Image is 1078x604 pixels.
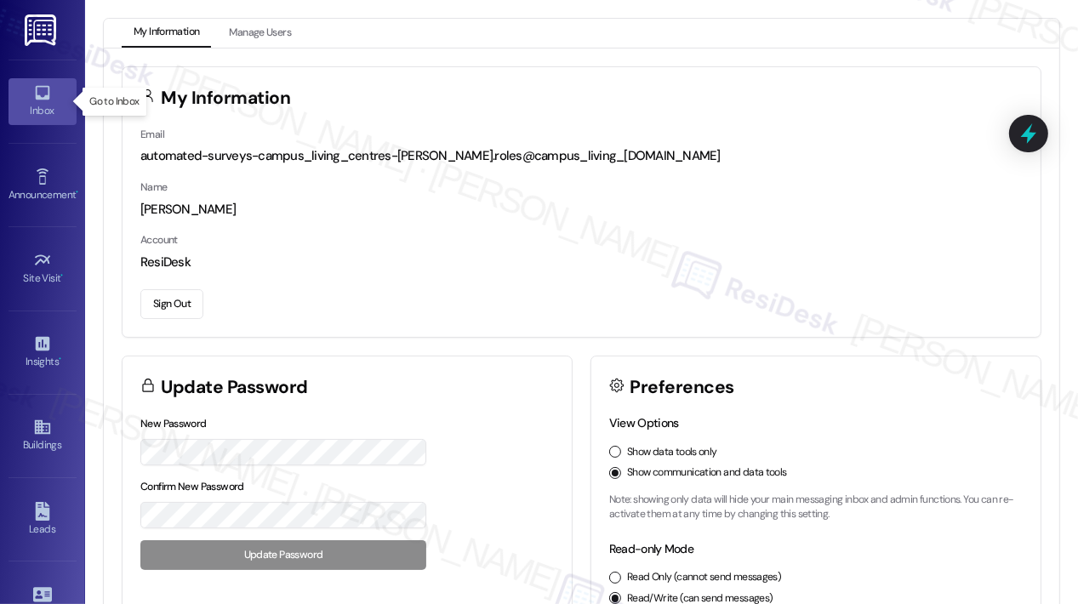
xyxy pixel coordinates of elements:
label: Show data tools only [627,445,717,460]
span: • [59,353,61,365]
p: Note: showing only data will hide your main messaging inbox and admin functions. You can re-activ... [609,493,1023,522]
img: ResiDesk Logo [25,14,60,46]
button: Sign Out [140,289,203,319]
label: Account [140,233,178,247]
a: Insights • [9,329,77,375]
h3: Preferences [630,379,734,396]
p: Go to Inbox [89,94,139,109]
div: [PERSON_NAME] [140,201,1023,219]
h3: Update Password [162,379,308,396]
label: Name [140,180,168,194]
a: Buildings [9,413,77,459]
label: Email [140,128,164,141]
label: View Options [609,415,679,430]
span: • [61,270,64,282]
h3: My Information [162,89,291,107]
div: ResiDesk [140,254,1023,271]
button: Manage Users [217,19,303,48]
label: Read Only (cannot send messages) [627,570,781,585]
label: Read-only Mode [609,541,693,556]
label: Show communication and data tools [627,465,787,481]
a: Leads [9,497,77,543]
label: Confirm New Password [140,480,244,493]
a: Inbox [9,78,77,124]
div: automated-surveys-campus_living_centres-[PERSON_NAME].roles@campus_living_[DOMAIN_NAME] [140,147,1023,165]
label: New Password [140,417,207,430]
a: Site Visit • [9,246,77,292]
button: My Information [122,19,211,48]
span: • [76,186,78,198]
